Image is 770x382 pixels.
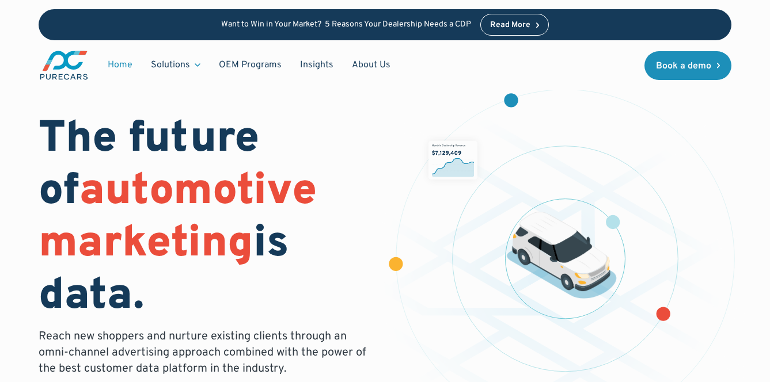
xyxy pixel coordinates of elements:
p: Reach new shoppers and nurture existing clients through an omni-channel advertising approach comb... [39,328,371,377]
span: automotive marketing [39,165,317,272]
img: illustration of a vehicle [507,212,617,299]
div: Read More [490,21,530,29]
a: Read More [480,14,549,36]
a: Book a demo [644,51,732,80]
div: Solutions [142,54,210,76]
a: About Us [343,54,400,76]
p: Want to Win in Your Market? 5 Reasons Your Dealership Needs a CDP [221,20,471,30]
img: chart showing monthly dealership revenue of $7m [428,140,477,179]
a: OEM Programs [210,54,291,76]
div: Solutions [151,59,190,71]
h1: The future of is data. [39,114,371,324]
a: Home [98,54,142,76]
a: main [39,49,89,81]
a: Insights [291,54,343,76]
img: purecars logo [39,49,89,81]
div: Book a demo [656,62,711,71]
